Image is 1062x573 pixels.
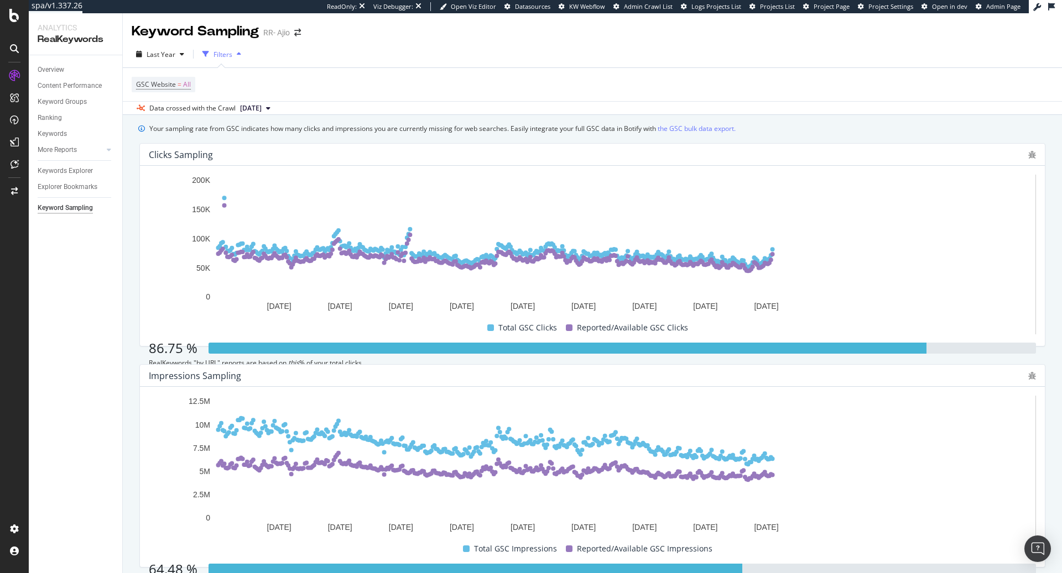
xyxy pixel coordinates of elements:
[922,2,967,11] a: Open in dev
[691,2,741,10] span: Logs Projects List
[38,128,114,140] a: Keywords
[147,50,175,59] span: Last Year
[149,123,736,134] div: Your sampling rate from GSC indicates how many clicks and impressions you are currently missing f...
[693,523,717,532] text: [DATE]
[149,396,842,542] svg: A chart.
[149,149,213,160] div: Clicks Sampling
[132,45,189,63] button: Last Year
[198,45,246,63] button: Filters
[200,467,210,476] text: 5M
[932,2,967,10] span: Open in dev
[38,165,114,177] a: Keywords Explorer
[38,33,113,46] div: RealKeywords
[577,321,688,334] span: Reported/Available GSC Clicks
[38,112,114,124] a: Ranking
[38,96,87,108] div: Keyword Groups
[38,112,62,124] div: Ranking
[450,302,474,311] text: [DATE]
[624,2,673,10] span: Admin Crawl List
[38,80,114,92] a: Content Performance
[515,2,550,10] span: Datasources
[451,2,496,10] span: Open Viz Editor
[613,2,673,11] a: Admin Crawl List
[193,490,210,499] text: 2.5M
[263,27,290,38] div: RR- Ajio
[192,205,210,214] text: 150K
[38,96,114,108] a: Keyword Groups
[693,302,717,311] text: [DATE]
[389,302,413,311] text: [DATE]
[803,2,850,11] a: Project Page
[149,370,241,381] div: Impressions Sampling
[38,202,93,214] div: Keyword Sampling
[754,523,778,532] text: [DATE]
[760,2,795,10] span: Projects List
[858,2,913,11] a: Project Settings
[1028,372,1036,380] div: bug
[38,64,64,76] div: Overview
[327,2,357,11] div: ReadOnly:
[577,542,712,555] span: Reported/Available GSC Impressions
[38,64,114,76] a: Overview
[38,181,97,193] div: Explorer Bookmarks
[38,22,113,33] div: Analytics
[474,542,557,555] span: Total GSC Impressions
[192,234,210,243] text: 100K
[149,175,842,321] div: A chart.
[511,523,535,532] text: [DATE]
[149,358,1036,367] div: RealKeywords "by URL" reports are based on % of your total clicks
[450,523,474,532] text: [DATE]
[389,523,413,532] text: [DATE]
[569,2,605,10] span: KW Webflow
[136,80,176,89] span: GSC Website
[511,302,535,311] text: [DATE]
[195,420,210,429] text: 10M
[193,444,210,453] text: 7.5M
[267,523,291,532] text: [DATE]
[976,2,1021,11] a: Admin Page
[138,123,1047,134] div: info banner
[206,514,210,523] text: 0
[206,293,210,302] text: 0
[632,302,657,311] text: [DATE]
[1028,151,1036,159] div: bug
[240,103,262,113] span: 2025 Aug. 26th
[288,358,299,367] i: this
[559,2,605,11] a: KW Webflow
[38,144,77,156] div: More Reports
[749,2,795,11] a: Projects List
[38,80,102,92] div: Content Performance
[189,397,210,406] text: 12.5M
[328,523,352,532] text: [DATE]
[38,128,67,140] div: Keywords
[214,50,232,59] div: Filters
[178,80,181,89] span: =
[814,2,850,10] span: Project Page
[149,103,236,113] div: Data crossed with the Crawl
[498,321,557,334] span: Total GSC Clicks
[132,22,259,41] div: Keyword Sampling
[328,302,352,311] text: [DATE]
[504,2,550,11] a: Datasources
[373,2,413,11] div: Viz Debugger:
[294,29,301,36] div: arrow-right-arrow-left
[1024,535,1051,562] div: Open Intercom Messenger
[236,102,275,115] button: [DATE]
[38,144,103,156] a: More Reports
[38,181,114,193] a: Explorer Bookmarks
[149,339,197,358] div: 86.75 %
[754,302,778,311] text: [DATE]
[571,523,596,532] text: [DATE]
[632,523,657,532] text: [DATE]
[986,2,1021,10] span: Admin Page
[38,165,93,177] div: Keywords Explorer
[658,123,736,134] a: the GSC bulk data export.
[196,264,211,272] text: 50K
[267,302,291,311] text: [DATE]
[440,2,496,11] a: Open Viz Editor
[868,2,913,10] span: Project Settings
[571,302,596,311] text: [DATE]
[38,202,114,214] a: Keyword Sampling
[192,176,210,185] text: 200K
